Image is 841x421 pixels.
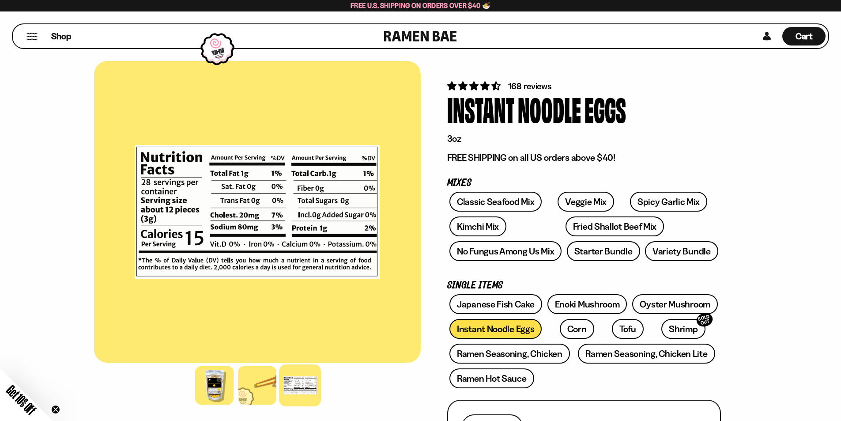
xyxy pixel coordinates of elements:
[447,92,514,125] div: Instant
[447,281,721,290] p: Single Items
[447,133,721,144] p: 3oz
[447,80,502,91] span: 4.73 stars
[547,294,627,314] a: Enoki Mushroom
[449,344,570,364] a: Ramen Seasoning, Chicken
[351,1,490,10] span: Free U.S. Shipping on Orders over $40 🍜
[449,294,542,314] a: Japanese Fish Cake
[632,294,718,314] a: Oyster Mushroom
[51,27,71,46] a: Shop
[508,81,551,91] span: 168 reviews
[566,216,664,236] a: Fried Shallot Beef Mix
[447,152,721,163] p: FREE SHIPPING on all US orders above $40!
[449,192,542,212] a: Classic Seafood Mix
[567,241,640,261] a: Starter Bundle
[695,311,714,329] div: SOLD OUT
[796,31,813,42] span: Cart
[585,92,626,125] div: Eggs
[449,216,506,236] a: Kimchi Mix
[782,24,826,48] a: Cart
[558,192,614,212] a: Veggie Mix
[26,33,38,40] button: Mobile Menu Trigger
[578,344,715,364] a: Ramen Seasoning, Chicken Lite
[51,405,60,414] button: Close teaser
[449,241,562,261] a: No Fungus Among Us Mix
[4,383,38,417] span: Get 10% Off
[447,179,721,187] p: Mixes
[645,241,718,261] a: Variety Bundle
[661,319,705,339] a: ShrimpSOLD OUT
[630,192,707,212] a: Spicy Garlic Mix
[560,319,594,339] a: Corn
[51,30,71,42] span: Shop
[449,368,534,388] a: Ramen Hot Sauce
[518,92,581,125] div: Noodle
[612,319,644,339] a: Tofu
